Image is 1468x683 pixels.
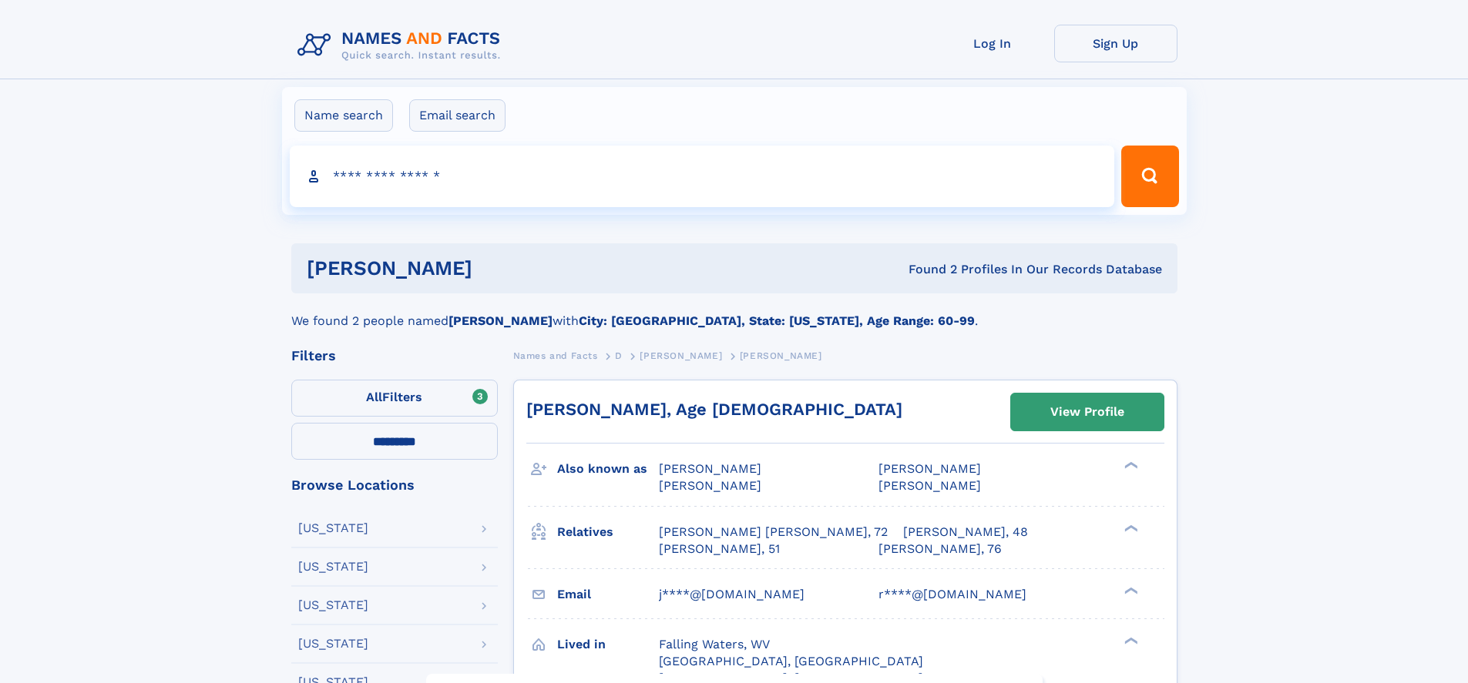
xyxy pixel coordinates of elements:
[878,461,981,476] span: [PERSON_NAME]
[659,637,770,651] span: Falling Waters, WV
[659,654,923,668] span: [GEOGRAPHIC_DATA], [GEOGRAPHIC_DATA]
[903,524,1028,541] a: [PERSON_NAME], 48
[615,346,623,365] a: D
[1011,393,1164,430] a: View Profile
[1121,146,1178,207] button: Search Button
[448,313,553,328] b: [PERSON_NAME]
[409,99,506,132] label: Email search
[366,390,382,404] span: All
[291,478,498,492] div: Browse Locations
[615,350,623,361] span: D
[878,478,981,493] span: [PERSON_NAME]
[298,599,368,611] div: [US_STATE]
[291,25,513,66] img: Logo Names and Facts
[659,461,761,476] span: [PERSON_NAME]
[294,99,393,132] label: Name search
[931,25,1054,62] a: Log In
[1120,460,1139,470] div: ❯
[740,350,822,361] span: [PERSON_NAME]
[579,313,975,328] b: City: [GEOGRAPHIC_DATA], State: [US_STATE], Age Range: 60-99
[1050,394,1124,430] div: View Profile
[659,478,761,493] span: [PERSON_NAME]
[1120,523,1139,533] div: ❯
[640,346,722,365] a: [PERSON_NAME]
[1054,25,1177,62] a: Sign Up
[690,261,1162,278] div: Found 2 Profiles In Our Records Database
[298,638,368,650] div: [US_STATE]
[298,522,368,534] div: [US_STATE]
[878,541,1002,557] a: [PERSON_NAME], 76
[513,346,598,365] a: Names and Facts
[290,146,1115,207] input: search input
[557,456,659,482] h3: Also known as
[307,259,690,278] h1: [PERSON_NAME]
[640,350,722,361] span: [PERSON_NAME]
[291,380,498,417] label: Filters
[557,519,659,545] h3: Relatives
[659,524,888,541] a: [PERSON_NAME] [PERSON_NAME], 72
[557,631,659,658] h3: Lived in
[659,541,780,557] a: [PERSON_NAME], 51
[1120,585,1139,595] div: ❯
[526,400,902,419] a: [PERSON_NAME], Age [DEMOGRAPHIC_DATA]
[298,561,368,573] div: [US_STATE]
[1120,635,1139,645] div: ❯
[557,581,659,608] h3: Email
[291,349,498,363] div: Filters
[291,293,1177,330] div: We found 2 people named with .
